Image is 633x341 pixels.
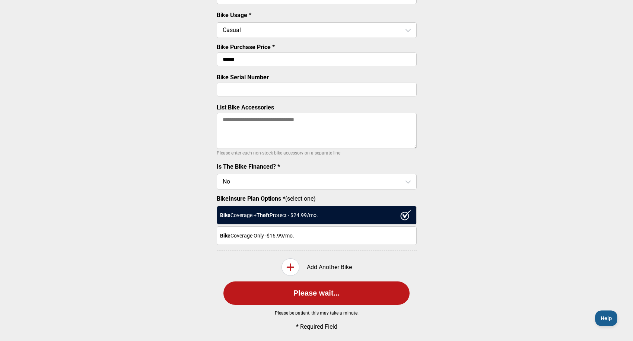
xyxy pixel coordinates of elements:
img: ux1sgP1Haf775SAghJI38DyDlYP+32lKFAAAAAElFTkSuQmCC [400,210,411,220]
button: Please wait... [223,281,410,305]
p: Please be patient, this may take a minute. [205,310,428,316]
strong: Bike [220,212,230,218]
label: Bike Usage * [217,12,251,19]
label: Bike Serial Number [217,74,269,81]
div: Coverage Only - $16.99 /mo. [217,226,417,245]
label: (select one) [217,195,417,202]
strong: BikeInsure Plan Options * [217,195,285,202]
div: Add Another Bike [217,258,417,276]
div: Coverage + Protect - $ 24.99 /mo. [217,206,417,224]
label: Bike Purchase Price * [217,44,275,51]
iframe: Toggle Customer Support [595,310,618,326]
label: Is The Bike Financed? * [217,163,280,170]
label: List Bike Accessories [217,104,274,111]
strong: Bike [220,233,230,239]
p: * Required Field [229,323,404,330]
p: Please enter each non-stock bike accessory on a separate line [217,149,417,157]
strong: Theft [257,212,270,218]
